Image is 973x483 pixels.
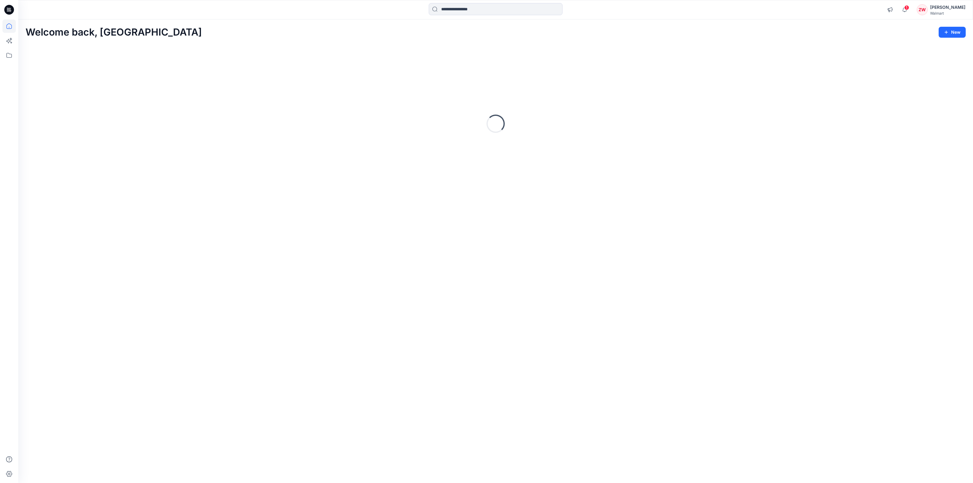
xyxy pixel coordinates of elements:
div: ZW [917,4,928,15]
div: [PERSON_NAME] [930,4,965,11]
h2: Welcome back, [GEOGRAPHIC_DATA] [26,27,202,38]
div: Walmart [930,11,965,16]
button: New [939,27,966,38]
span: 1 [904,5,909,10]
